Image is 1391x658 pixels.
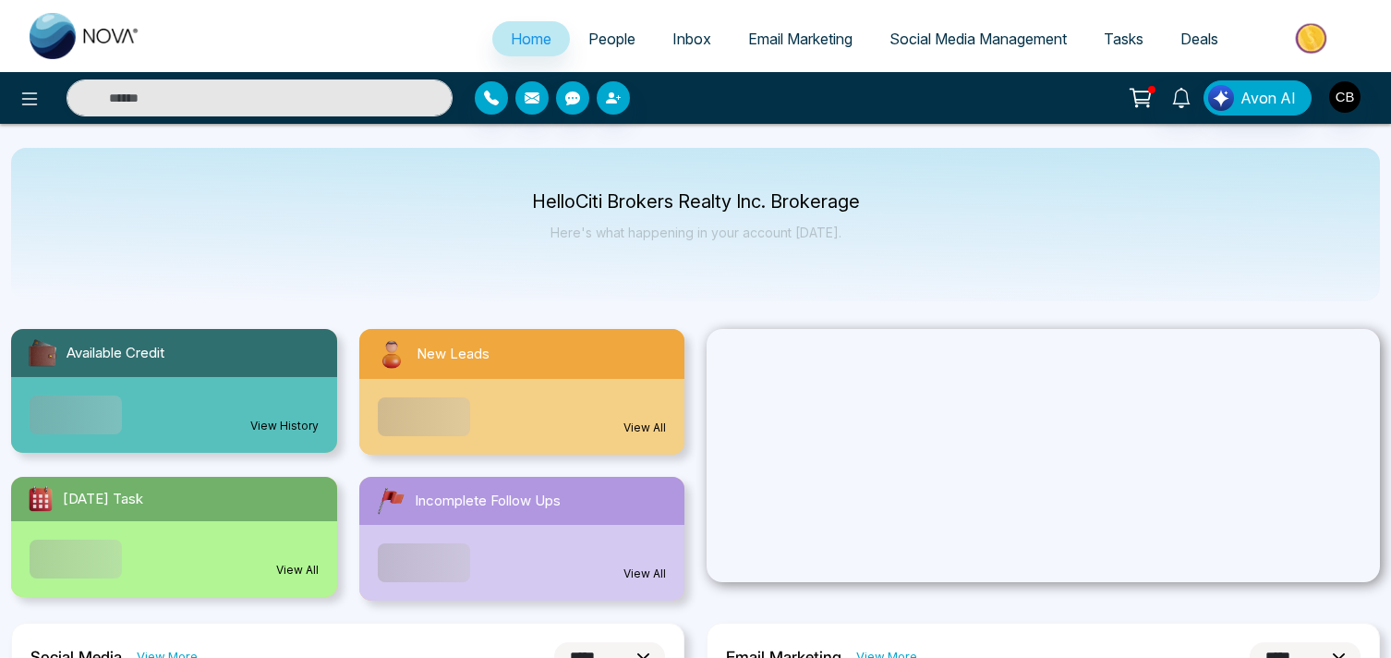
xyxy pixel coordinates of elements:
span: Home [511,30,551,48]
a: Incomplete Follow UpsView All [348,477,696,601]
a: Tasks [1085,21,1162,56]
span: Social Media Management [889,30,1067,48]
img: Market-place.gif [1246,18,1380,59]
span: People [588,30,635,48]
img: Nova CRM Logo [30,13,140,59]
span: Avon AI [1240,87,1296,109]
a: View All [623,420,666,436]
span: [DATE] Task [63,489,143,510]
img: Lead Flow [1208,85,1234,111]
img: newLeads.svg [374,336,409,372]
a: Social Media Management [871,21,1085,56]
a: Home [492,21,570,56]
span: Deals [1180,30,1218,48]
a: New LeadsView All [348,329,696,455]
a: View All [276,562,319,579]
span: New Leads [417,344,490,365]
button: Avon AI [1204,80,1312,116]
span: Email Marketing [748,30,853,48]
img: todayTask.svg [26,484,55,514]
a: People [570,21,654,56]
p: Hello Citi Brokers Realty Inc. Brokerage [532,194,860,210]
img: followUps.svg [374,484,407,518]
a: View All [623,566,666,582]
a: View History [250,418,319,434]
img: User Avatar [1329,81,1361,113]
span: Tasks [1104,30,1143,48]
p: Here's what happening in your account [DATE]. [532,225,860,240]
span: Incomplete Follow Ups [415,491,561,512]
span: Inbox [672,30,711,48]
img: availableCredit.svg [26,336,59,370]
a: Deals [1162,21,1237,56]
a: Email Marketing [730,21,871,56]
span: Available Credit [67,343,164,364]
a: Inbox [654,21,730,56]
